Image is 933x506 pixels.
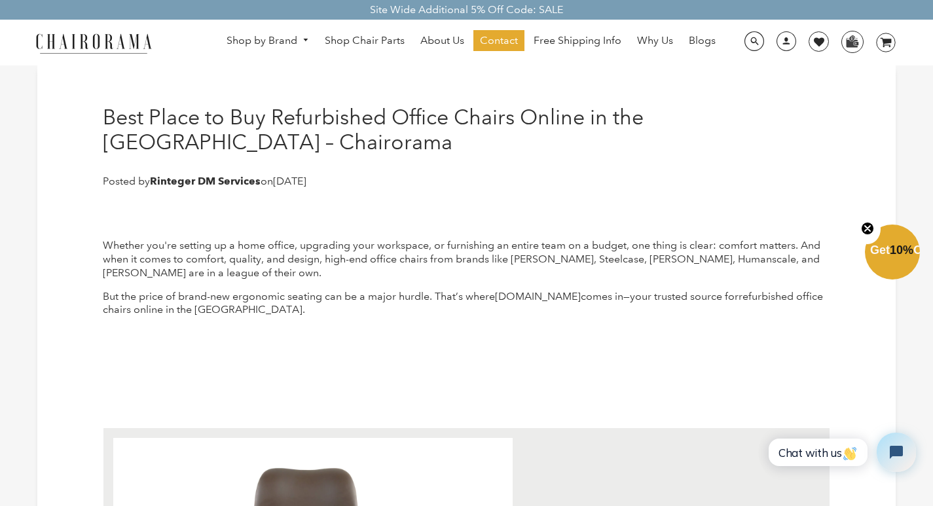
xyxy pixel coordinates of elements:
[842,31,862,51] img: WhatsApp_Image_2024-07-12_at_16.23.01.webp
[758,422,927,483] iframe: Tidio Chat
[420,34,464,48] span: About Us
[865,226,920,281] div: Get10%OffClose teaser
[480,34,518,48] span: Contact
[637,34,673,48] span: Why Us
[318,30,411,51] a: Shop Chair Parts
[473,30,524,51] a: Contact
[103,105,830,155] h1: Best Place to Buy Refurbished Office Chairs Online in the [GEOGRAPHIC_DATA] – Chairorama
[302,303,305,316] span: .
[103,175,830,189] p: Posted by on
[581,290,739,302] span: comes in—your trusted source for
[534,34,621,48] span: Free Shipping Info
[631,30,680,51] a: Why Us
[890,244,913,257] span: 10%
[273,175,306,187] time: [DATE]
[220,31,316,51] a: Shop by Brand
[103,239,820,279] span: Whether you're setting up a home office, upgrading your workspace, or furnishing an entire team o...
[870,244,930,257] span: Get Off
[854,214,881,244] button: Close teaser
[325,34,405,48] span: Shop Chair Parts
[495,290,581,302] span: [DOMAIN_NAME]
[414,30,471,51] a: About Us
[103,290,495,302] span: But the price of brand-new ergonomic seating can be a major hurdle. That’s where
[215,30,728,54] nav: DesktopNavigation
[682,30,722,51] a: Blogs
[527,30,628,51] a: Free Shipping Info
[28,31,159,54] img: chairorama
[150,175,261,187] strong: Rinteger DM Services
[689,34,716,48] span: Blogs
[103,290,823,316] span: refurbished office chairs online in the [GEOGRAPHIC_DATA]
